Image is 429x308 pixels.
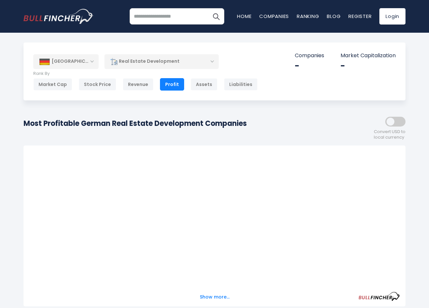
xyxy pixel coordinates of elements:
a: Blog [327,13,341,20]
a: Register [348,13,372,20]
a: Companies [259,13,289,20]
div: - [341,61,396,71]
div: Market Cap [33,78,72,91]
a: Ranking [297,13,319,20]
a: Home [237,13,251,20]
button: Show more... [196,292,233,302]
div: Real Estate Development [104,54,219,69]
img: bullfincher logo [24,9,94,24]
div: Liabilities [224,78,258,91]
a: Go to homepage [24,9,94,24]
div: Assets [191,78,217,91]
a: Login [379,8,405,25]
p: Rank By [33,71,258,77]
h1: Most Profitable German Real Estate Development Companies [24,118,247,129]
p: Market Capitalization [341,52,396,59]
span: Convert USD to local currency [374,129,405,140]
div: - [295,61,324,71]
p: Companies [295,52,324,59]
div: Revenue [123,78,153,91]
button: Search [208,8,224,25]
div: Profit [160,78,184,91]
div: [GEOGRAPHIC_DATA] [33,54,99,69]
div: Stock Price [79,78,116,91]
